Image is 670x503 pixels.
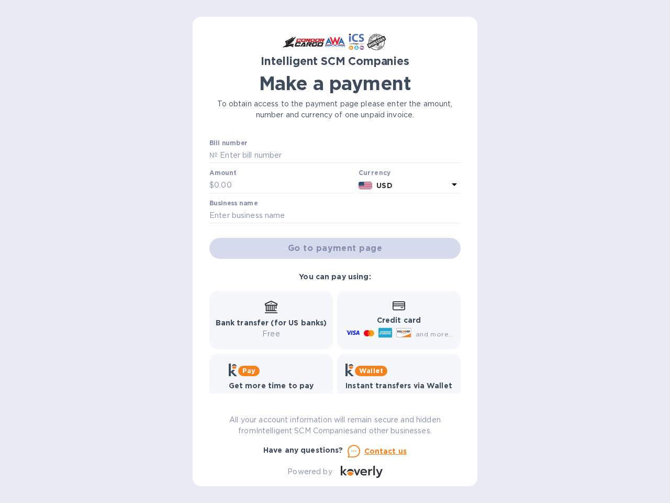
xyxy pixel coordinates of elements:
input: 0.00 [214,178,354,193]
p: All your account information will remain secure and hidden from Intelligent SCM Companies and oth... [209,414,461,436]
label: Bill number [209,140,247,146]
p: Powered by [287,466,332,477]
p: To obtain access to the payment page please enter the amount, number and currency of one unpaid i... [209,99,461,121]
h1: Make a payment [209,72,461,94]
b: Pay [242,367,255,375]
b: Get more time to pay [229,381,314,390]
input: Enter business name [209,208,461,224]
u: Contact us [364,447,407,455]
p: $ [209,180,214,191]
p: Up to 12 weeks [229,391,314,402]
b: Currency [359,169,391,177]
label: Business name [209,200,258,206]
input: Enter bill number [218,148,461,163]
b: Credit card [377,316,421,324]
b: Instant transfers via Wallet [345,381,452,390]
img: USD [359,182,373,189]
span: and more... [416,330,454,338]
b: Wallet [359,367,383,375]
label: Amount [209,170,236,177]
b: USD [376,181,392,190]
b: You can pay using: [299,272,371,281]
b: Have any questions? [263,446,343,454]
p: № [209,150,218,161]
b: Bank transfer (for US banks) [216,319,327,327]
p: Free [216,329,327,340]
p: Free [345,391,452,402]
b: Intelligent SCM Companies [261,54,409,68]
